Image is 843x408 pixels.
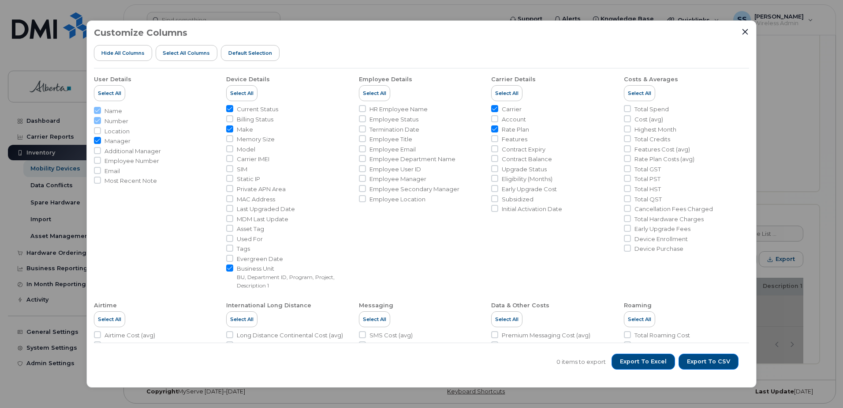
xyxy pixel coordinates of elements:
span: Total Credits [634,135,670,144]
span: Total GST [634,165,661,174]
button: Default Selection [221,45,280,61]
span: Evergreen Date [237,255,283,263]
span: Select All [363,90,386,97]
button: Select all Columns [156,45,218,61]
span: SMS Cost (avg) [369,331,413,340]
span: Private APN Area [237,185,286,193]
span: Tags [237,245,250,253]
span: Used For [237,235,263,243]
div: User Details [94,76,131,83]
span: Select All [230,316,254,323]
span: Employee Location [369,195,425,204]
span: Make [237,125,253,134]
span: Carrier IMEI [237,155,269,163]
div: Device Details [226,76,270,83]
span: Number [104,117,128,125]
span: Email [104,167,120,175]
span: Total QST [634,195,662,204]
span: Select All [495,90,518,97]
span: Early Upgrade Cost [502,185,557,193]
button: Select All [491,311,522,327]
span: Employee Email [369,145,416,154]
button: Select All [94,85,125,101]
span: Select All [98,316,121,323]
span: SMS Usage (avg) [369,341,418,350]
span: MDM Last Update [237,215,288,223]
span: Name [104,107,122,115]
span: Export to CSV [687,358,730,366]
span: Subscription Services Cost (avg) [502,341,594,350]
span: Memory Size [237,135,275,144]
span: Carrier [502,105,522,113]
span: Total Roaming Cost [634,331,690,340]
span: Airtime Cost (avg) [104,331,155,340]
span: Total Hardware Charges [634,215,704,223]
button: Export to Excel [612,354,675,370]
span: Long Distance Continental Cost (avg) [237,331,343,340]
span: Roaming Cost (avg) [634,341,690,350]
span: Model [237,145,255,154]
span: Hide All Columns [101,49,145,57]
span: Export to Excel [620,358,667,366]
span: Additional Manager [104,147,161,155]
span: Employee Manager [369,175,426,183]
h3: Customize Columns [94,28,187,38]
span: Total HST [634,185,661,193]
div: Carrier Details [491,76,536,83]
span: Cancellation Fees Charged [634,205,713,213]
span: Long Distance Continental Usage (avg) [237,341,348,350]
span: Select All [495,316,518,323]
div: International Long Distance [226,302,311,310]
span: Select All [628,316,651,323]
span: Subsidized [502,195,533,204]
button: Hide All Columns [94,45,152,61]
button: Select All [624,85,655,101]
span: Employee Status [369,115,418,124]
div: Roaming [624,302,652,310]
span: Last Upgraded Date [237,205,295,213]
span: Total PST [634,175,660,183]
span: Device Enrollment [634,235,688,243]
span: 0 items to export [556,358,606,366]
span: Initial Activation Date [502,205,562,213]
span: Employee User ID [369,165,421,174]
span: Highest Month [634,125,676,134]
span: Select All [363,316,386,323]
span: Employee Secondary Manager [369,185,459,193]
span: Static IP [237,175,260,183]
span: Cost (avg) [634,115,663,124]
span: Employee Title [369,135,412,144]
button: Select All [226,85,257,101]
span: Premium Messaging Cost (avg) [502,331,590,340]
button: Select All [359,85,390,101]
span: Features Cost (avg) [634,145,690,154]
div: Airtime [94,302,117,310]
span: Device Purchase [634,245,683,253]
span: Select All [98,90,121,97]
span: Select All [628,90,651,97]
span: Manager [104,137,131,145]
span: Contract Expiry [502,145,545,154]
span: Eligibility (Months) [502,175,552,183]
span: Upgrade Status [502,165,547,174]
span: Employee Department Name [369,155,455,163]
button: Close [741,28,749,36]
span: SIM [237,165,247,174]
div: Data & Other Costs [491,302,549,310]
span: Early Upgrade Fees [634,225,690,233]
div: Messaging [359,302,393,310]
button: Select All [359,311,390,327]
span: Asset Tag [237,225,264,233]
span: Select All [230,90,254,97]
span: Rate Plan Costs (avg) [634,155,694,163]
div: Costs & Averages [624,76,678,83]
span: Airtime Usage (avg) [104,341,160,350]
span: Termination Date [369,125,419,134]
button: Select All [624,311,655,327]
span: Total Spend [634,105,669,113]
div: Employee Details [359,76,412,83]
span: Current Status [237,105,278,113]
span: MAC Address [237,195,275,204]
span: Employee Number [104,157,159,165]
button: Select All [226,311,257,327]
